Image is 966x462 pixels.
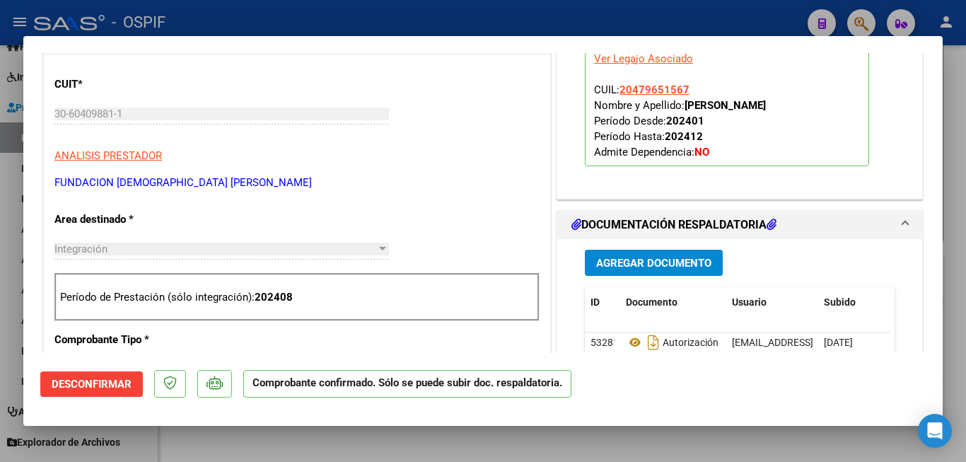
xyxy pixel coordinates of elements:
[626,296,677,308] span: Documento
[666,115,704,127] strong: 202401
[54,76,200,93] p: CUIT
[918,414,952,448] div: Open Intercom Messenger
[594,83,766,158] span: CUIL: Nombre y Apellido: Período Desde: Período Hasta: Admite Dependencia:
[644,331,663,354] i: Descargar documento
[54,175,540,191] p: FUNDACION [DEMOGRAPHIC_DATA] [PERSON_NAME]
[52,378,132,391] span: Desconfirmar
[54,212,200,228] p: Area destinado *
[557,211,922,239] mat-expansion-panel-header: DOCUMENTACIÓN RESPALDATORIA
[818,287,889,318] datatable-header-cell: Subido
[243,370,571,398] p: Comprobante confirmado. Sólo se puede subir doc. respaldatoria.
[685,99,766,112] strong: [PERSON_NAME]
[54,149,162,162] span: ANALISIS PRESTADOR
[40,371,143,397] button: Desconfirmar
[255,291,293,304] strong: 202408
[596,257,711,270] span: Agregar Documento
[626,337,752,348] span: Autorización Pereira
[665,130,703,143] strong: 202412
[585,287,620,318] datatable-header-cell: ID
[585,30,869,166] p: Legajo preaprobado para Período de Prestación:
[889,287,960,318] datatable-header-cell: Acción
[694,146,709,158] strong: NO
[54,332,200,348] p: Comprobante Tipo *
[585,250,723,276] button: Agregar Documento
[590,337,619,348] span: 53281
[824,296,856,308] span: Subido
[590,296,600,308] span: ID
[571,216,776,233] h1: DOCUMENTACIÓN RESPALDATORIA
[619,83,689,96] span: 20479651567
[726,287,818,318] datatable-header-cell: Usuario
[60,289,534,306] p: Período de Prestación (sólo integración):
[824,337,853,348] span: [DATE]
[732,296,767,308] span: Usuario
[594,51,693,67] div: Ver Legajo Asociado
[620,287,726,318] datatable-header-cell: Documento
[54,243,107,255] span: Integración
